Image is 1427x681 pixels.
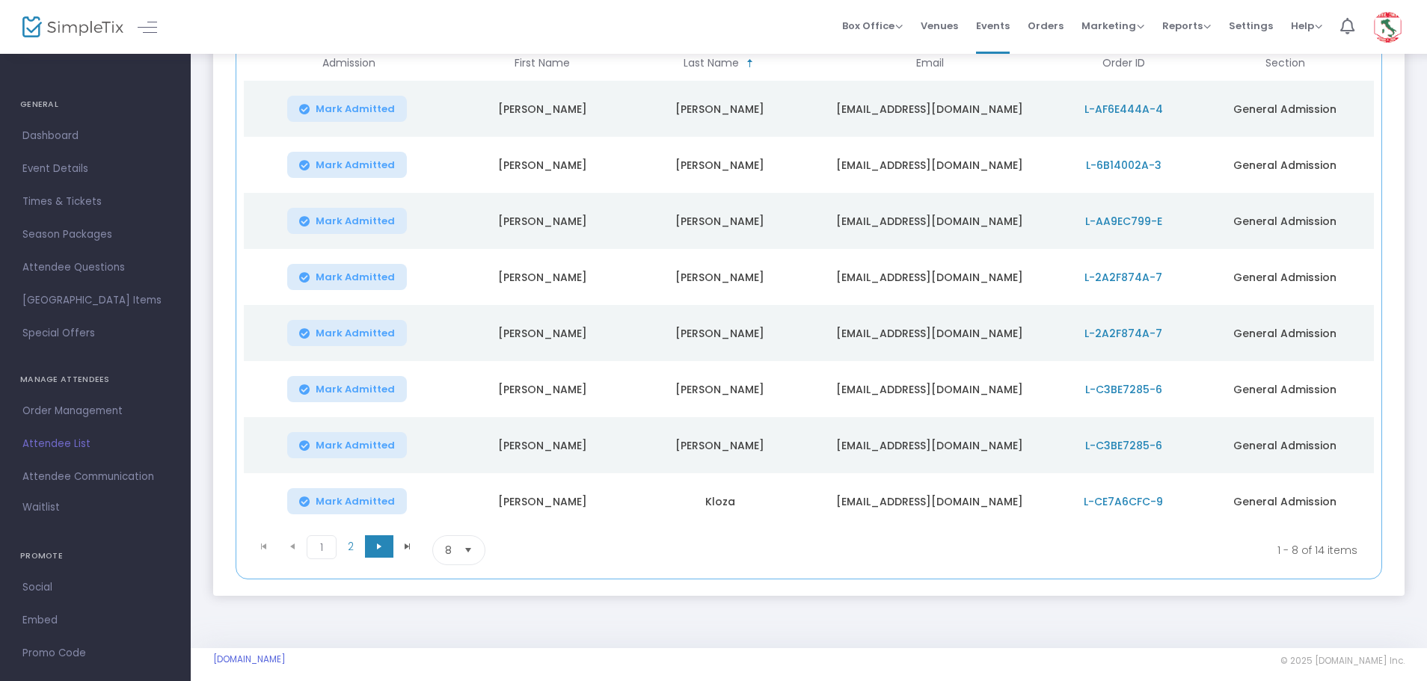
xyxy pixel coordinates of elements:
[1081,19,1144,33] span: Marketing
[631,417,808,473] td: [PERSON_NAME]
[1086,158,1161,173] span: L-6B14002A-3
[916,57,944,70] span: Email
[842,19,903,33] span: Box Office
[402,540,414,552] span: Go to the last page
[1085,382,1162,397] span: L-C3BE7285-6
[1196,473,1373,529] td: General Admission
[22,291,168,310] span: [GEOGRAPHIC_DATA] Items
[316,103,395,115] span: Mark Admitted
[337,535,365,558] span: Page 2
[1291,19,1322,33] span: Help
[287,264,407,290] button: Mark Admitted
[316,159,395,171] span: Mark Admitted
[22,434,168,454] span: Attendee List
[454,305,631,361] td: [PERSON_NAME]
[808,417,1051,473] td: [EMAIL_ADDRESS][DOMAIN_NAME]
[808,81,1051,137] td: [EMAIL_ADDRESS][DOMAIN_NAME]
[454,361,631,417] td: [PERSON_NAME]
[22,258,168,277] span: Attendee Questions
[322,57,375,70] span: Admission
[287,488,407,514] button: Mark Admitted
[1028,7,1064,45] span: Orders
[20,541,171,571] h4: PROMOTE
[808,193,1051,249] td: [EMAIL_ADDRESS][DOMAIN_NAME]
[458,536,479,564] button: Select
[631,249,808,305] td: [PERSON_NAME]
[316,440,395,452] span: Mark Admitted
[22,401,168,421] span: Order Management
[1084,326,1162,341] span: L-2A2F874A-7
[22,225,168,244] span: Season Packages
[1084,102,1163,117] span: L-AF6E444A-4
[445,543,452,558] span: 8
[631,81,808,137] td: [PERSON_NAME]
[20,90,171,120] h4: GENERAL
[22,159,168,179] span: Event Details
[633,535,1357,565] kendo-pager-info: 1 - 8 of 14 items
[22,578,168,597] span: Social
[22,611,168,630] span: Embed
[287,376,407,402] button: Mark Admitted
[1196,249,1373,305] td: General Admission
[22,192,168,212] span: Times & Tickets
[1085,214,1162,229] span: L-AA9EC799-E
[287,96,407,122] button: Mark Admitted
[808,305,1051,361] td: [EMAIL_ADDRESS][DOMAIN_NAME]
[684,57,739,70] span: Last Name
[921,7,958,45] span: Venues
[1162,19,1211,33] span: Reports
[1084,270,1162,285] span: L-2A2F874A-7
[287,320,407,346] button: Mark Admitted
[631,473,808,529] td: Kloza
[22,500,60,515] span: Waitlist
[1102,57,1145,70] span: Order ID
[22,644,168,663] span: Promo Code
[454,81,631,137] td: [PERSON_NAME]
[1196,417,1373,473] td: General Admission
[976,7,1010,45] span: Events
[808,473,1051,529] td: [EMAIL_ADDRESS][DOMAIN_NAME]
[316,496,395,508] span: Mark Admitted
[454,473,631,529] td: [PERSON_NAME]
[393,535,422,558] span: Go to the last page
[22,126,168,146] span: Dashboard
[307,535,337,559] span: Page 1
[1196,361,1373,417] td: General Admission
[244,46,1374,529] div: Data table
[808,137,1051,193] td: [EMAIL_ADDRESS][DOMAIN_NAME]
[213,653,286,665] a: [DOMAIN_NAME]
[454,137,631,193] td: [PERSON_NAME]
[631,305,808,361] td: [PERSON_NAME]
[373,540,385,552] span: Go to the next page
[1229,7,1273,45] span: Settings
[454,417,631,473] td: [PERSON_NAME]
[631,361,808,417] td: [PERSON_NAME]
[22,324,168,343] span: Special Offers
[1196,81,1373,137] td: General Admission
[808,361,1051,417] td: [EMAIL_ADDRESS][DOMAIN_NAME]
[316,271,395,283] span: Mark Admitted
[631,193,808,249] td: [PERSON_NAME]
[1084,494,1163,509] span: L-CE7A6CFC-9
[1085,438,1162,453] span: L-C3BE7285-6
[316,327,395,339] span: Mark Admitted
[316,215,395,227] span: Mark Admitted
[365,535,393,558] span: Go to the next page
[631,137,808,193] td: [PERSON_NAME]
[287,432,407,458] button: Mark Admitted
[22,467,168,487] span: Attendee Communication
[744,58,756,70] span: Sortable
[515,57,570,70] span: First Name
[1196,193,1373,249] td: General Admission
[454,193,631,249] td: [PERSON_NAME]
[287,152,407,178] button: Mark Admitted
[454,249,631,305] td: [PERSON_NAME]
[316,383,395,395] span: Mark Admitted
[1196,305,1373,361] td: General Admission
[1280,655,1405,667] span: © 2025 [DOMAIN_NAME] Inc.
[20,365,171,395] h4: MANAGE ATTENDEES
[287,208,407,234] button: Mark Admitted
[1265,57,1305,70] span: Section
[808,249,1051,305] td: [EMAIL_ADDRESS][DOMAIN_NAME]
[1196,137,1373,193] td: General Admission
